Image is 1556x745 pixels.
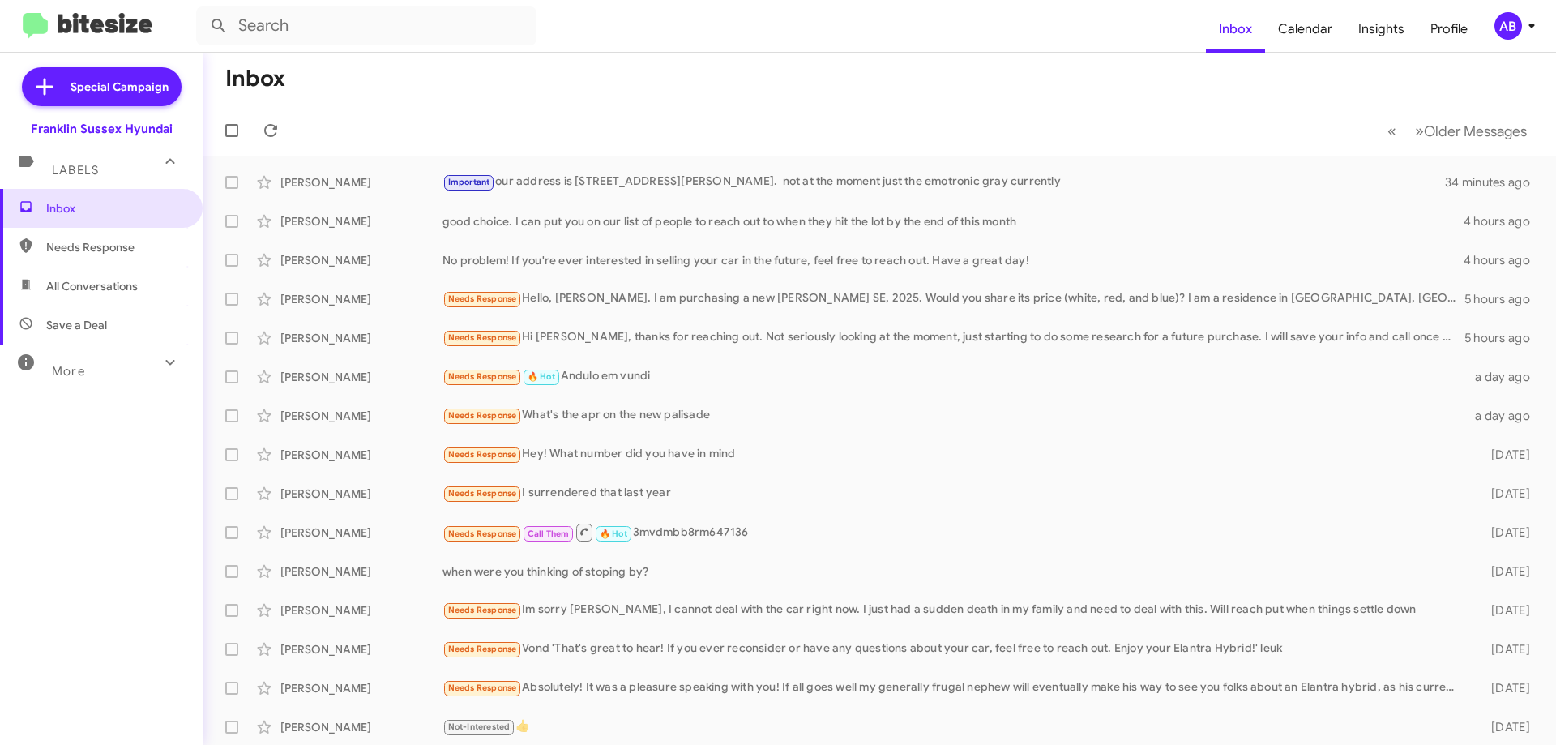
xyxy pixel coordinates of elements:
div: [PERSON_NAME] [280,641,442,657]
span: Save a Deal [46,317,107,333]
a: Inbox [1206,6,1265,53]
div: Im sorry [PERSON_NAME], I cannot deal with the car right now. I just had a sudden death in my fam... [442,601,1465,619]
div: [PERSON_NAME] [280,291,442,307]
span: Older Messages [1424,122,1527,140]
div: our address is [STREET_ADDRESS][PERSON_NAME]. not at the moment just the emotronic gray currently [442,173,1446,191]
div: [DATE] [1465,447,1543,463]
span: Needs Response [448,488,517,499]
span: Call Them [528,529,570,539]
div: Hi [PERSON_NAME], thanks for reaching out. Not seriously looking at the moment, just starting to ... [442,328,1464,347]
div: [PERSON_NAME] [280,252,442,268]
button: Next [1405,114,1537,148]
a: Profile [1417,6,1481,53]
div: [PERSON_NAME] [280,330,442,346]
span: All Conversations [46,278,138,294]
span: Important [448,177,490,187]
div: 5 hours ago [1464,330,1543,346]
div: [DATE] [1465,486,1543,502]
div: 4 hours ago [1464,213,1543,229]
div: [PERSON_NAME] [280,213,442,229]
div: when were you thinking of stoping by? [442,563,1465,580]
div: [DATE] [1465,524,1543,541]
div: 34 minutes ago [1446,174,1543,191]
div: No problem! If you're ever interested in selling your car in the future, feel free to reach out. ... [442,252,1464,268]
span: Needs Response [448,529,517,539]
span: Needs Response [448,683,517,693]
div: [DATE] [1465,563,1543,580]
div: What's the apr on the new palisade [442,406,1465,425]
input: Search [196,6,536,45]
div: [PERSON_NAME] [280,447,442,463]
span: More [52,364,85,379]
span: Needs Response [448,293,517,304]
div: good choice. I can put you on our list of people to reach out to when they hit the lot by the end... [442,213,1464,229]
div: [PERSON_NAME] [280,719,442,735]
div: 👍 [442,717,1465,736]
div: 4 hours ago [1464,252,1543,268]
div: 3mvdmbb8rm647136 [442,522,1465,542]
span: Labels [52,163,99,178]
span: Needs Response [448,332,517,343]
span: Needs Response [448,410,517,421]
div: a day ago [1465,369,1543,385]
span: Needs Response [448,644,517,654]
span: « [1387,121,1396,141]
div: Absolutely! It was a pleasure speaking with you! If all goes well my generally frugal nephew will... [442,679,1465,697]
button: Previous [1378,114,1406,148]
div: AB [1494,12,1522,40]
div: a day ago [1465,408,1543,424]
a: Calendar [1265,6,1345,53]
div: Hey! What number did you have in mind [442,445,1465,464]
h1: Inbox [225,66,285,92]
span: Inbox [46,200,184,216]
div: [PERSON_NAME] [280,524,442,541]
nav: Page navigation example [1379,114,1537,148]
div: [DATE] [1465,719,1543,735]
span: Needs Response [448,371,517,382]
span: Special Campaign [71,79,169,95]
div: [PERSON_NAME] [280,174,442,191]
a: Insights [1345,6,1417,53]
div: [DATE] [1465,602,1543,619]
div: [DATE] [1465,641,1543,657]
div: [PERSON_NAME] [280,369,442,385]
div: Vond 'That's great to hear! If you ever reconsider or have any questions about your car, feel fre... [442,640,1465,658]
span: Needs Response [448,605,517,615]
div: [PERSON_NAME] [280,486,442,502]
div: Andulo em vundi [442,367,1465,386]
span: 🔥 Hot [528,371,555,382]
div: I surrendered that last year [442,484,1465,503]
div: [PERSON_NAME] [280,408,442,424]
div: [DATE] [1465,680,1543,696]
span: Needs Response [448,449,517,460]
div: [PERSON_NAME] [280,563,442,580]
div: Franklin Sussex Hyundai [31,121,173,137]
button: AB [1481,12,1538,40]
span: Needs Response [46,239,184,255]
div: 5 hours ago [1464,291,1543,307]
span: 🔥 Hot [600,529,627,539]
span: » [1415,121,1424,141]
div: [PERSON_NAME] [280,602,442,619]
div: Hello, [PERSON_NAME]. I am purchasing a new [PERSON_NAME] SE, 2025. Would you share its price (wh... [442,289,1464,308]
div: [PERSON_NAME] [280,680,442,696]
a: Special Campaign [22,67,182,106]
span: Not-Interested [448,721,511,732]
